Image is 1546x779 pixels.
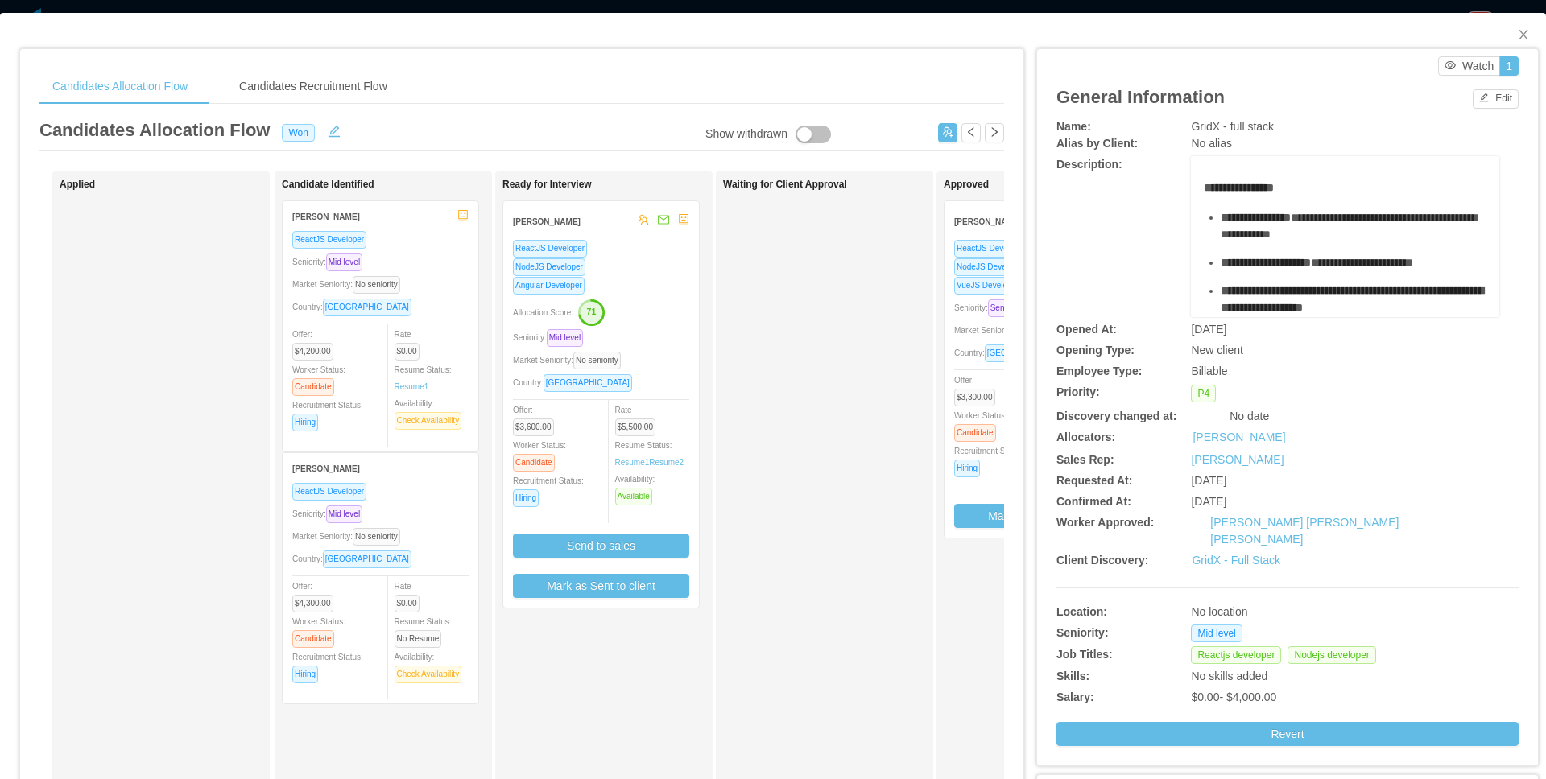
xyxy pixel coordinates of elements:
[292,630,334,648] span: Candidate
[292,582,340,608] span: Offer:
[513,217,581,226] strong: [PERSON_NAME]
[513,240,587,258] span: ReactJS Developer
[1056,690,1094,703] b: Salary:
[292,280,407,289] span: Market Seniority:
[1056,648,1113,661] b: Job Titles:
[513,418,554,436] span: $3,600.00
[678,214,689,225] span: robot
[1056,474,1132,487] b: Requested At:
[1204,179,1487,340] div: rdw-editor
[615,475,659,501] span: Availability:
[954,447,1025,472] span: Recruitment Status:
[457,210,469,221] span: robot
[1191,646,1281,664] span: Reactjs developer
[292,365,345,391] span: Worker Status:
[544,374,632,392] span: [GEOGRAPHIC_DATA]
[573,299,606,324] button: 71
[513,534,689,558] button: Send to sales
[1473,89,1519,109] button: icon: editEdit
[513,277,585,295] span: Angular Developer
[282,124,314,142] span: Won
[513,441,566,467] span: Worker Status:
[1230,410,1269,422] span: No date
[353,276,400,294] span: No seniority
[395,399,469,425] span: Availability:
[1288,646,1375,664] span: Nodejs developer
[39,68,200,105] div: Candidates Allocation Flow
[638,214,649,225] span: team
[985,123,1004,142] button: icon: right
[1191,120,1274,133] span: GridX - full stack
[1191,385,1216,402] span: P4
[573,352,621,369] span: No seniority
[513,333,589,342] span: Seniority:
[705,126,787,143] div: Show withdrawn
[395,653,469,678] span: Availability:
[954,348,1080,357] span: Country:
[954,258,1027,276] span: NodeJS Developer
[1056,722,1519,746] button: Revert
[1517,28,1530,41] i: icon: close
[292,330,340,356] span: Offer:
[1056,410,1176,422] b: Discovery changed at:
[1191,604,1422,620] div: No location
[954,424,996,442] span: Candidate
[1191,690,1276,703] span: $0.00 - $4,000.00
[292,617,345,643] span: Worker Status:
[513,454,555,472] span: Candidate
[292,653,363,678] span: Recruitment Status:
[615,418,656,436] span: $5,500.00
[1191,323,1226,336] span: [DATE]
[587,307,597,316] text: 71
[1056,453,1114,466] b: Sales Rep:
[954,460,980,477] span: Hiring
[513,574,689,598] button: Mark as Sent to client
[1056,626,1109,639] b: Seniority:
[1193,429,1285,446] a: [PERSON_NAME]
[292,401,363,427] span: Recruitment Status:
[513,406,560,431] span: Offer:
[723,179,949,191] h1: Waiting for Client Approval
[1056,554,1148,567] b: Client Discovery:
[292,303,418,311] span: Country:
[395,666,462,683] span: Check Availability
[323,299,411,316] span: [GEOGRAPHIC_DATA]
[615,456,650,468] a: Resume1
[292,666,318,683] span: Hiring
[395,595,420,612] span: $0.00
[1499,56,1519,76] button: 1
[513,489,539,507] span: Hiring
[395,630,442,648] span: No Resume
[292,464,360,473] strong: [PERSON_NAME]
[323,550,411,568] span: [GEOGRAPHIC_DATA]
[513,308,573,317] span: Allocation Score:
[395,330,426,356] span: Rate
[292,343,333,361] span: $4,200.00
[954,240,1028,258] span: ReactJS Developer
[1191,156,1499,317] div: rdw-wrapper
[985,344,1073,362] span: [GEOGRAPHIC_DATA]
[395,365,452,391] span: Resume Status:
[292,554,418,563] span: Country:
[292,378,334,396] span: Candidate
[395,381,429,393] a: Resume1
[1056,431,1115,443] b: Allocators:
[1438,56,1500,76] button: icon: eyeWatch
[1056,158,1122,171] b: Description:
[326,253,362,271] span: Mid level
[292,595,333,612] span: $4,300.00
[954,326,1069,335] span: Market Seniority:
[292,212,360,221] strong: [PERSON_NAME]
[321,122,347,138] button: icon: edit
[1056,365,1142,377] b: Employee Type:
[395,582,426,608] span: Rate
[1056,120,1091,133] b: Name:
[513,258,585,276] span: NodeJS Developer
[1191,344,1243,357] span: New client
[615,441,684,467] span: Resume Status:
[292,231,366,249] span: ReactJS Developer
[1210,516,1399,546] a: [PERSON_NAME] [PERSON_NAME] [PERSON_NAME]
[513,356,627,365] span: Market Seniority:
[954,277,1021,295] span: VueJS Developer
[954,303,1023,312] span: Seniority:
